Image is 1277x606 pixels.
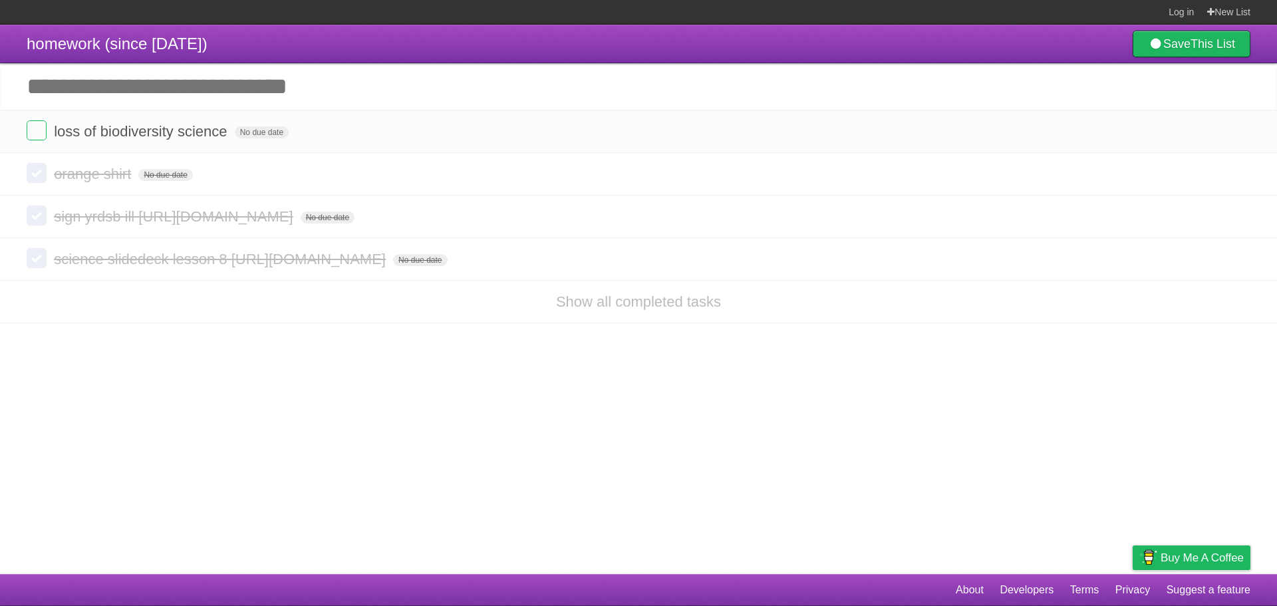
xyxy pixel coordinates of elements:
label: Done [27,163,47,183]
span: Buy me a coffee [1161,546,1244,569]
span: orange shirt [54,166,134,182]
span: No due date [301,212,355,224]
a: About [956,577,984,603]
img: Buy me a coffee [1139,546,1157,569]
label: Done [27,206,47,226]
label: Done [27,120,47,140]
span: No due date [393,254,447,266]
span: sign yrdsb ill [URL][DOMAIN_NAME] [54,208,296,225]
span: science slidedeck lesson 8 [URL][DOMAIN_NAME] [54,251,389,267]
span: loss of biodiversity science [54,123,230,140]
label: Done [27,248,47,268]
a: Suggest a feature [1167,577,1250,603]
a: Show all completed tasks [556,293,721,310]
span: No due date [138,169,192,181]
span: homework (since [DATE]) [27,35,208,53]
a: Developers [1000,577,1054,603]
b: This List [1191,37,1235,51]
a: Terms [1070,577,1099,603]
a: Buy me a coffee [1133,545,1250,570]
a: Privacy [1115,577,1150,603]
a: SaveThis List [1133,31,1250,57]
span: No due date [235,126,289,138]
